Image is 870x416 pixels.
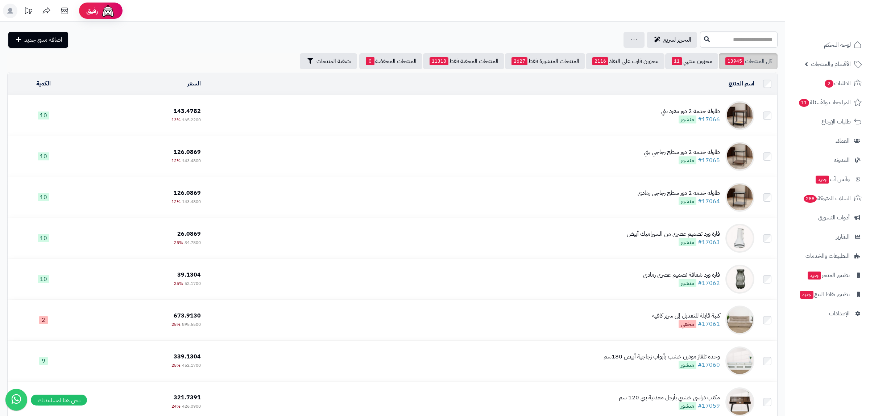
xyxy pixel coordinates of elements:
[790,286,866,303] a: تطبيق نقاط البيعجديد
[174,280,183,287] span: 25%
[359,53,422,69] a: المنتجات المخفضة0
[790,247,866,265] a: التطبيقات والخدمات
[174,107,201,115] span: 143.4782
[698,197,720,206] a: #17064
[187,79,201,88] a: السعر
[679,361,696,369] span: منشور
[790,266,866,284] a: تطبيق المتجرجديد
[638,189,720,197] div: طاولة خدمة 2 دور سطح زجاجي رمادي
[836,232,850,242] span: التقارير
[604,353,720,361] div: وحدة تلفاز مودرن خشب بأبواب زجاجية أبيض 180سم
[790,190,866,207] a: السلات المتروكة288
[679,320,696,328] span: مخفي
[38,193,49,201] span: 10
[38,112,49,119] span: 10
[177,230,201,238] span: 26.0869
[39,316,48,324] span: 2
[171,403,181,409] span: 24%
[423,53,504,69] a: المنتجات المخفية فقط11318
[805,251,850,261] span: التطبيقات والخدمات
[790,75,866,92] a: الطلبات2
[619,394,720,402] div: مكتب دراسي خشبي بأرجل معدنية بني 120 سم
[24,35,62,44] span: اضافة منتج جديد
[836,136,850,146] span: العملاء
[36,79,51,88] a: الكمية
[185,239,201,246] span: 34.7800
[627,230,720,238] div: فازة ورد تصميم عصري من السيراميك أبيض
[808,272,821,280] span: جديد
[804,195,817,203] span: 288
[182,321,201,328] span: 895.6500
[818,213,850,223] span: أدوات التسويق
[725,265,754,294] img: فازة ورد شفافة تصميم عصري رمادي
[38,152,49,160] span: 10
[790,151,866,169] a: المدونة
[790,171,866,188] a: وآتس آبجديد
[679,197,696,205] span: منشور
[39,357,48,365] span: 9
[799,99,809,107] span: 11
[663,35,691,44] span: التحرير لسريع
[729,79,754,88] a: اسم المنتج
[698,279,720,287] a: #17062
[652,312,720,320] div: كنبة قابلة للتعديل إلى سرير كافيه
[824,78,851,88] span: الطلبات
[679,279,696,287] span: منشور
[171,157,181,164] span: 12%
[174,189,201,197] span: 126.0869
[182,362,201,369] span: 452.1700
[790,209,866,226] a: أدوات التسويق
[698,402,720,410] a: #17059
[38,234,49,242] span: 10
[698,115,720,124] a: #17066
[790,228,866,245] a: التقارير
[174,148,201,156] span: 126.0869
[182,198,201,205] span: 143.4800
[790,113,866,130] a: طلبات الإرجاع
[679,115,696,123] span: منشور
[174,393,201,402] span: 321.7391
[38,275,49,283] span: 10
[698,361,720,369] a: #17060
[8,32,68,48] a: اضافة منتج جديد
[790,94,866,111] a: المراجعات والأسئلة11
[815,174,850,184] span: وآتس آب
[101,4,115,18] img: ai-face.png
[834,155,850,165] span: المدونة
[725,57,744,65] span: 13945
[592,57,608,65] span: 2116
[719,53,778,69] a: كل المنتجات13945
[829,308,850,319] span: الإعدادات
[698,156,720,165] a: #17065
[679,156,696,164] span: منشور
[643,271,720,279] div: فازة ورد شفافة تصميم عصري رمادي
[174,311,201,320] span: 673.9130
[182,157,201,164] span: 143.4800
[174,239,183,246] span: 25%
[185,280,201,287] span: 52.1700
[182,117,201,123] span: 165.2200
[366,57,374,65] span: 0
[698,320,720,328] a: #17061
[177,270,201,279] span: 39.1304
[725,142,754,171] img: طاولة خدمة 2 دور سطح زجاجي بني
[821,117,851,127] span: طلبات الإرجاع
[790,132,866,150] a: العملاء
[171,198,181,205] span: 12%
[665,53,718,69] a: مخزون منتهي11
[803,193,851,203] span: السلات المتروكة
[182,403,201,409] span: 426.0900
[171,321,181,328] span: 25%
[586,53,664,69] a: مخزون قارب على النفاذ2116
[790,305,866,322] a: الإعدادات
[644,148,720,156] div: طاولة خدمة 2 دور سطح زجاجي بني
[300,53,357,69] button: تصفية المنتجات
[824,40,851,50] span: لوحة التحكم
[698,238,720,247] a: #17063
[679,238,696,246] span: منشور
[725,306,754,335] img: كنبة قابلة للتعديل إلى سرير كافيه
[430,57,448,65] span: 11318
[798,97,851,108] span: المراجعات والأسئلة
[811,59,851,69] span: الأقسام والمنتجات
[672,57,682,65] span: 11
